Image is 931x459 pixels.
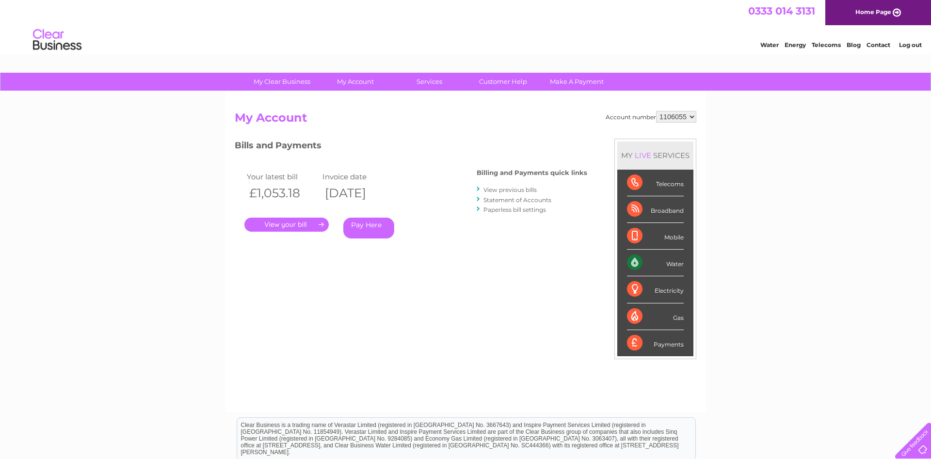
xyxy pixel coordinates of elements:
[627,303,684,330] div: Gas
[627,170,684,196] div: Telecoms
[32,25,82,55] img: logo.png
[748,5,815,17] a: 0333 014 3131
[477,169,587,176] h4: Billing and Payments quick links
[812,41,841,48] a: Telecoms
[627,196,684,223] div: Broadband
[617,142,693,169] div: MY SERVICES
[389,73,469,91] a: Services
[627,223,684,250] div: Mobile
[483,186,537,193] a: View previous bills
[235,139,587,156] h3: Bills and Payments
[343,218,394,238] a: Pay Here
[244,183,320,203] th: £1,053.18
[244,218,329,232] a: .
[463,73,543,91] a: Customer Help
[537,73,617,91] a: Make A Payment
[237,5,695,47] div: Clear Business is a trading name of Verastar Limited (registered in [GEOGRAPHIC_DATA] No. 3667643...
[242,73,322,91] a: My Clear Business
[867,41,890,48] a: Contact
[627,276,684,303] div: Electricity
[633,151,653,160] div: LIVE
[606,111,696,123] div: Account number
[244,170,320,183] td: Your latest bill
[627,250,684,276] div: Water
[627,330,684,356] div: Payments
[235,111,696,129] h2: My Account
[760,41,779,48] a: Water
[483,206,546,213] a: Paperless bill settings
[785,41,806,48] a: Energy
[847,41,861,48] a: Blog
[316,73,396,91] a: My Account
[320,170,396,183] td: Invoice date
[483,196,551,204] a: Statement of Accounts
[899,41,922,48] a: Log out
[320,183,396,203] th: [DATE]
